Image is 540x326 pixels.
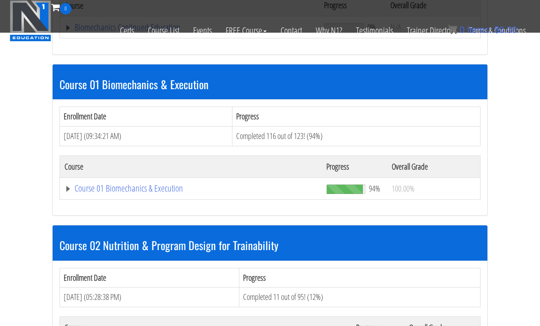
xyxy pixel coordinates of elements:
span: 0 [60,3,71,15]
a: Certs [113,15,141,47]
a: 0 [51,1,71,13]
a: Course List [141,15,186,47]
th: Progress [232,107,480,127]
th: Overall Grade [387,156,481,178]
td: [DATE] (09:34:21 AM) [60,127,232,146]
th: Progress [239,268,481,288]
td: 100.00% [387,178,481,200]
span: items: [467,25,491,35]
th: Enrollment Date [60,268,239,288]
h3: Course 01 Biomechanics & Execution [59,79,481,91]
th: Course [60,156,322,178]
a: Contact [274,15,309,47]
th: Progress [322,156,387,178]
span: 94% [369,184,380,194]
h3: Course 02 Nutrition & Program Design for Trainability [59,240,481,251]
span: 0 [459,25,464,35]
img: icon11.png [448,25,457,34]
bdi: 0.00 [494,25,517,35]
a: 0 items: $0.00 [448,25,517,35]
a: Testimonials [349,15,400,47]
a: FREE Course [219,15,274,47]
a: Why N1? [309,15,349,47]
a: Course 01 Biomechanics & Execution [65,184,317,193]
td: Completed 11 out of 95! (12%) [239,288,481,308]
a: Terms & Conditions [462,15,533,47]
a: Events [186,15,219,47]
td: [DATE] (05:28:38 PM) [60,288,239,308]
td: Completed 116 out of 123! (94%) [232,127,480,146]
img: n1-education [10,0,51,42]
a: Trainer Directory [400,15,462,47]
span: $ [494,25,499,35]
th: Enrollment Date [60,107,232,127]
